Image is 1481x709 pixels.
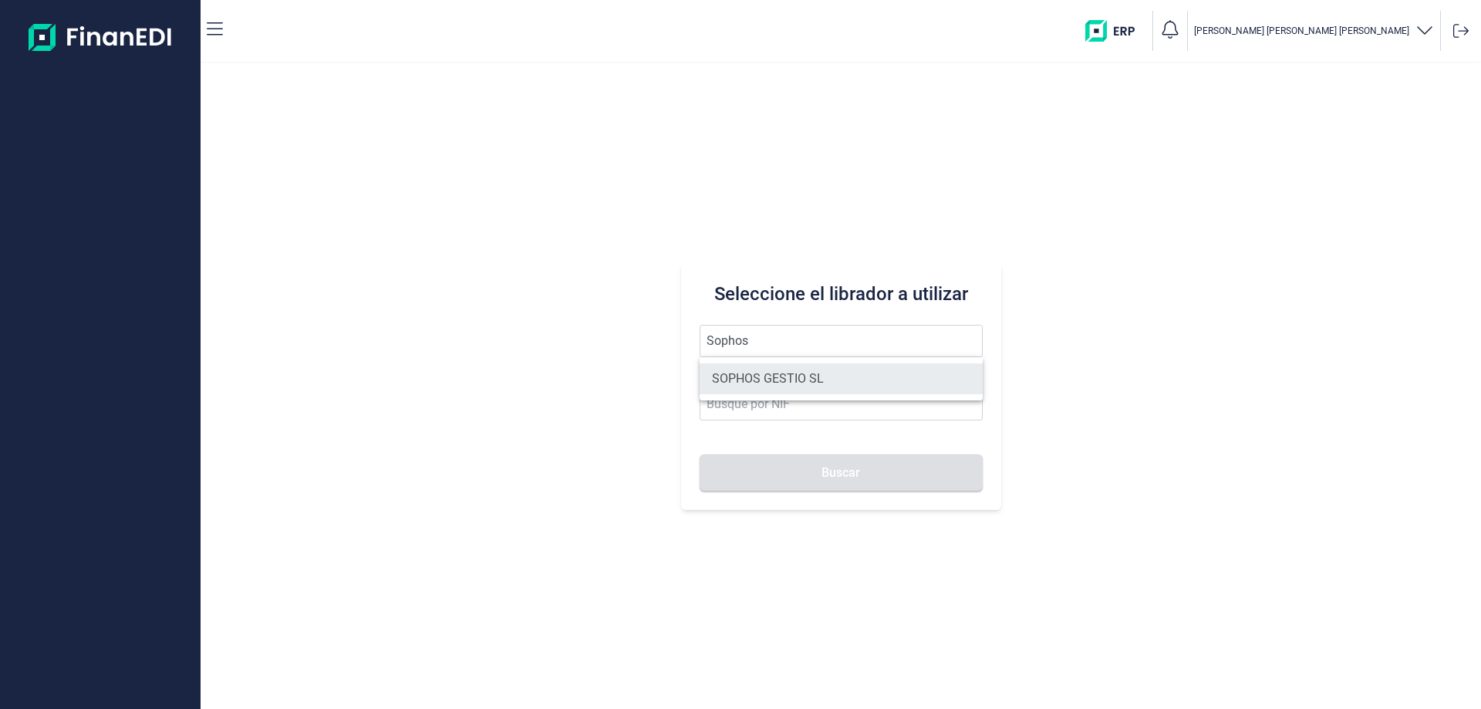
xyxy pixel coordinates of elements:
[1194,20,1434,42] button: [PERSON_NAME] [PERSON_NAME] [PERSON_NAME]
[700,363,983,394] li: SOPHOS GESTIO SL
[700,325,983,357] input: Seleccione la razón social
[700,282,983,306] h3: Seleccione el librador a utilizar
[1194,25,1409,37] p: [PERSON_NAME] [PERSON_NAME] [PERSON_NAME]
[821,467,860,478] span: Buscar
[1085,20,1146,42] img: erp
[700,388,983,420] input: Busque por NIF
[700,454,983,491] button: Buscar
[29,12,173,62] img: Logo de aplicación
